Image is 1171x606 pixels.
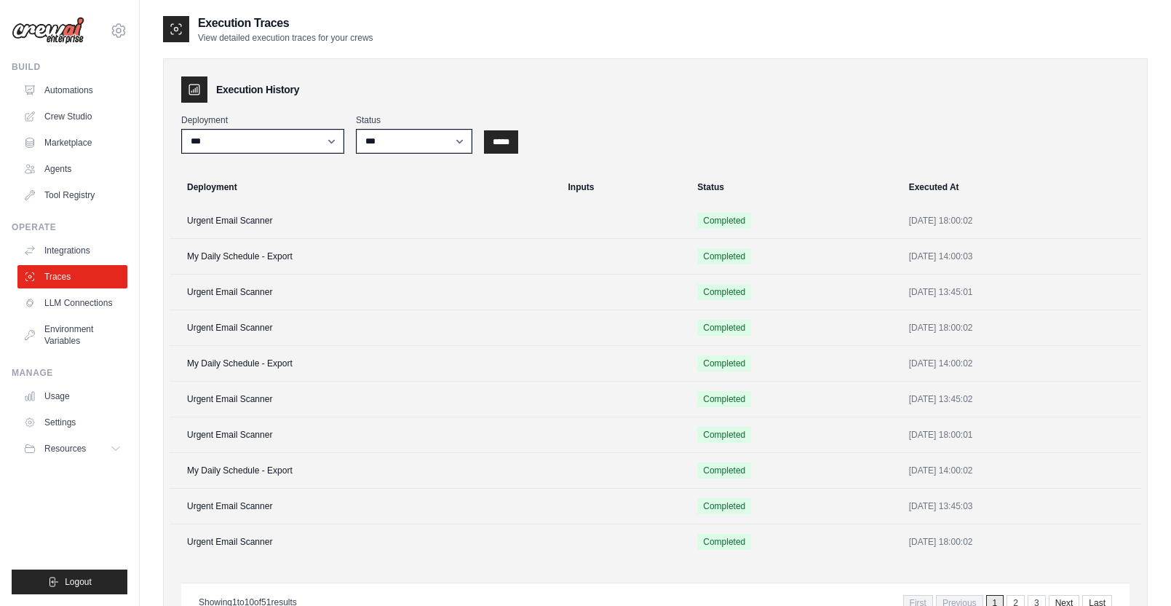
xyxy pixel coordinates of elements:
[12,570,127,594] button: Logout
[181,114,344,126] label: Deployment
[697,320,751,336] span: Completed
[559,203,688,239] td: {}
[170,382,559,417] td: Urgent Email Scanner
[559,275,688,310] td: {}
[17,411,127,434] a: Settings
[559,524,688,560] td: {}
[900,489,1141,524] td: [DATE] 13:45:03
[697,427,751,443] span: Completed
[356,114,472,126] label: Status
[12,367,127,379] div: Manage
[170,524,559,560] td: Urgent Email Scanner
[17,385,127,408] a: Usage
[559,171,688,203] th: Inputs
[170,310,559,346] td: Urgent Email Scanner
[12,61,127,73] div: Build
[697,391,751,407] span: Completed
[900,417,1141,453] td: [DATE] 18:00:01
[170,453,559,489] td: My Daily Schedule - Export
[559,346,688,382] td: {}
[900,524,1141,560] td: [DATE] 18:00:02
[65,576,92,588] span: Logout
[12,17,84,44] img: Logo
[17,239,127,262] a: Integrations
[44,443,86,454] span: Resources
[216,82,299,97] h3: Execution History
[12,221,127,233] div: Operate
[17,318,127,353] a: Environment Variables
[559,453,688,489] td: {}
[900,275,1141,310] td: [DATE] 13:45:01
[900,382,1141,417] td: [DATE] 13:45:02
[170,203,559,239] td: Urgent Email Scanner
[170,417,559,453] td: Urgent Email Scanner
[559,239,688,275] td: {}
[17,105,127,128] a: Crew Studio
[170,489,559,524] td: Urgent Email Scanner
[170,171,559,203] th: Deployment
[697,248,751,264] span: Completed
[559,489,688,524] td: {}
[559,417,688,453] td: {}
[17,184,127,207] a: Tool Registry
[170,239,559,275] td: My Daily Schedule - Export
[170,275,559,310] td: Urgent Email Scanner
[900,453,1141,489] td: [DATE] 14:00:02
[17,157,127,181] a: Agents
[900,239,1141,275] td: [DATE] 14:00:03
[697,355,751,371] span: Completed
[17,79,127,102] a: Automations
[688,171,900,203] th: Status
[17,265,127,288] a: Traces
[900,203,1141,239] td: [DATE] 18:00:02
[697,213,751,229] span: Completed
[198,15,373,32] h2: Execution Traces
[697,498,751,514] span: Completed
[17,131,127,154] a: Marketplace
[697,284,751,300] span: Completed
[900,346,1141,382] td: [DATE] 14:00:02
[900,171,1141,203] th: Executed At
[559,382,688,417] td: {}
[170,346,559,382] td: My Daily Schedule - Export
[900,310,1141,346] td: [DATE] 18:00:02
[697,534,751,550] span: Completed
[17,437,127,460] button: Resources
[559,310,688,346] td: {}
[198,32,373,44] p: View detailed execution traces for your crews
[17,291,127,315] a: LLM Connections
[697,463,751,479] span: Completed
